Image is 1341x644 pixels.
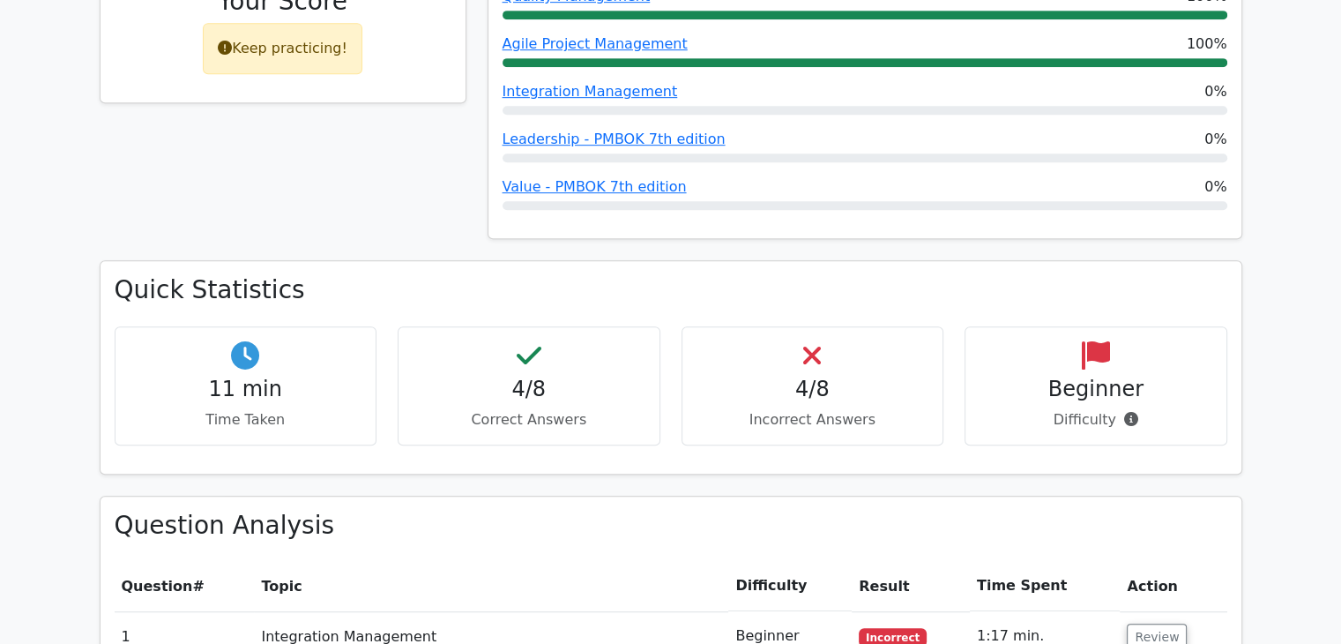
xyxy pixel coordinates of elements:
[1204,176,1226,198] span: 0%
[130,377,362,402] h4: 11 min
[1187,34,1227,55] span: 100%
[980,409,1212,431] p: Difficulty
[728,561,852,611] th: Difficulty
[122,578,193,595] span: Question
[413,409,645,431] p: Correct Answers
[503,178,687,195] a: Value - PMBOK 7th edition
[1204,129,1226,150] span: 0%
[503,131,726,147] a: Leadership - PMBOK 7th edition
[852,561,970,611] th: Result
[115,275,1227,305] h3: Quick Statistics
[130,409,362,431] p: Time Taken
[203,23,362,74] div: Keep practicing!
[1120,561,1226,611] th: Action
[697,377,929,402] h4: 4/8
[503,35,688,52] a: Agile Project Management
[970,561,1121,611] th: Time Spent
[254,561,728,611] th: Topic
[697,409,929,431] p: Incorrect Answers
[1204,81,1226,102] span: 0%
[413,377,645,402] h4: 4/8
[115,511,1227,541] h3: Question Analysis
[503,83,678,100] a: Integration Management
[115,561,255,611] th: #
[980,377,1212,402] h4: Beginner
